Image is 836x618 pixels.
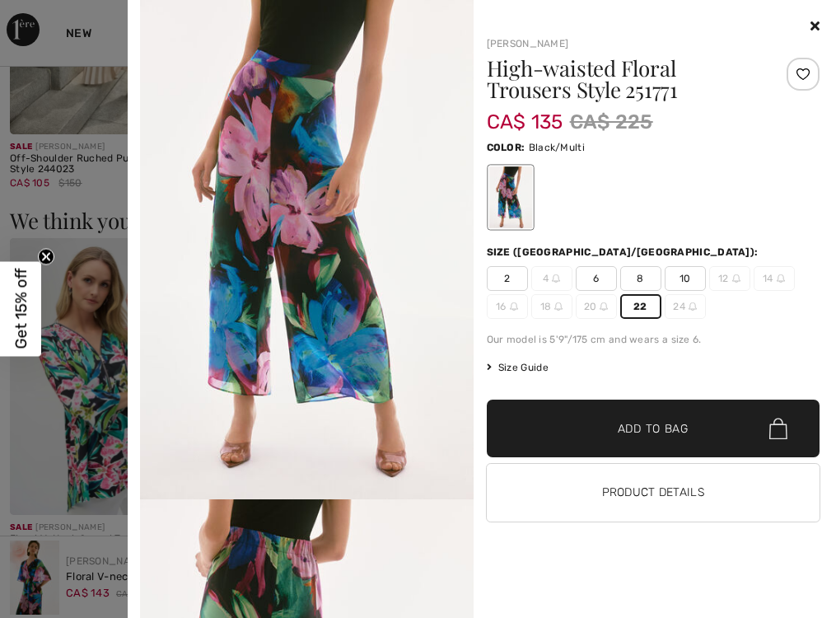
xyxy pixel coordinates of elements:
[769,418,787,439] img: Bag.svg
[552,274,560,283] img: ring-m.svg
[487,294,528,319] span: 16
[620,266,661,291] span: 8
[12,269,30,349] span: Get 15% off
[37,12,71,26] span: Help
[576,294,617,319] span: 20
[487,360,549,375] span: Size Guide
[487,58,764,101] h1: High-waisted Floral Trousers Style 251771
[665,266,706,291] span: 10
[487,400,820,457] button: Add to Bag
[618,420,689,438] span: Add to Bag
[487,245,762,260] div: Size ([GEOGRAPHIC_DATA]/[GEOGRAPHIC_DATA]):
[531,294,572,319] span: 18
[510,302,518,311] img: ring-m.svg
[709,266,750,291] span: 12
[570,107,653,137] span: CA$ 225
[529,142,585,153] span: Black/Multi
[487,464,820,522] button: Product Details
[487,142,525,153] span: Color:
[600,302,608,311] img: ring-m.svg
[487,266,528,291] span: 2
[777,274,785,283] img: ring-m.svg
[754,266,795,291] span: 14
[487,332,820,347] div: Our model is 5'9"/175 cm and wears a size 6.
[732,274,740,283] img: ring-m.svg
[620,294,661,319] span: 22
[531,266,572,291] span: 4
[487,94,563,133] span: CA$ 135
[689,302,697,311] img: ring-m.svg
[38,249,54,265] button: Close teaser
[576,266,617,291] span: 6
[554,302,563,311] img: ring-m.svg
[488,166,531,228] div: Black/Multi
[487,38,569,49] a: [PERSON_NAME]
[665,294,706,319] span: 24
